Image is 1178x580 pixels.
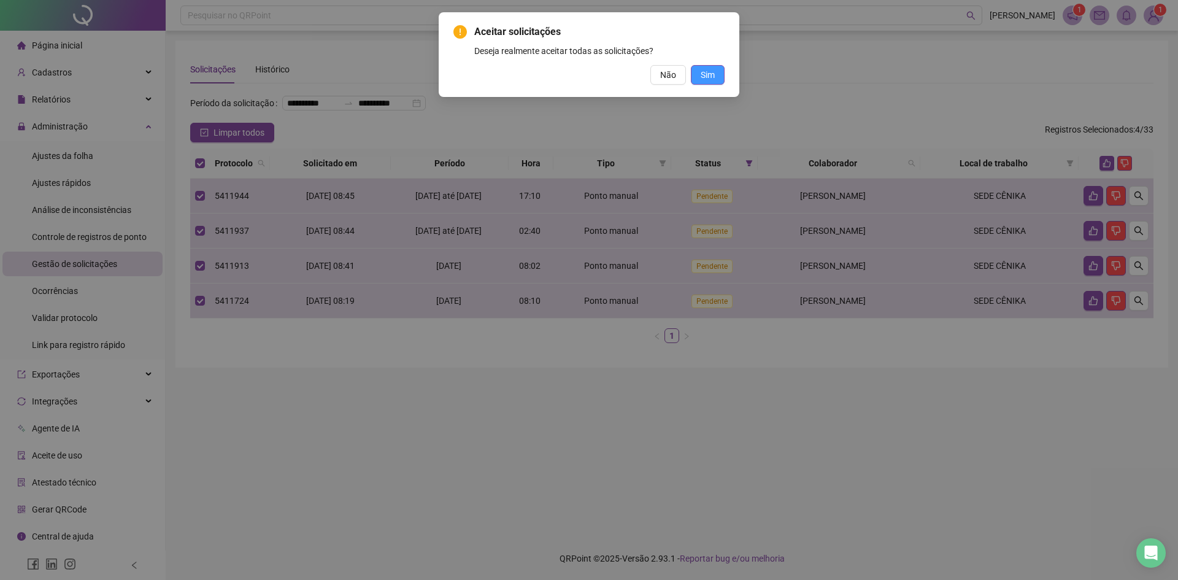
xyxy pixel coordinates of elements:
[1136,538,1166,568] div: Open Intercom Messenger
[474,44,725,58] div: Deseja realmente aceitar todas as solicitações?
[701,68,715,82] span: Sim
[453,25,467,39] span: exclamation-circle
[650,65,686,85] button: Não
[691,65,725,85] button: Sim
[660,68,676,82] span: Não
[474,25,725,39] span: Aceitar solicitações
